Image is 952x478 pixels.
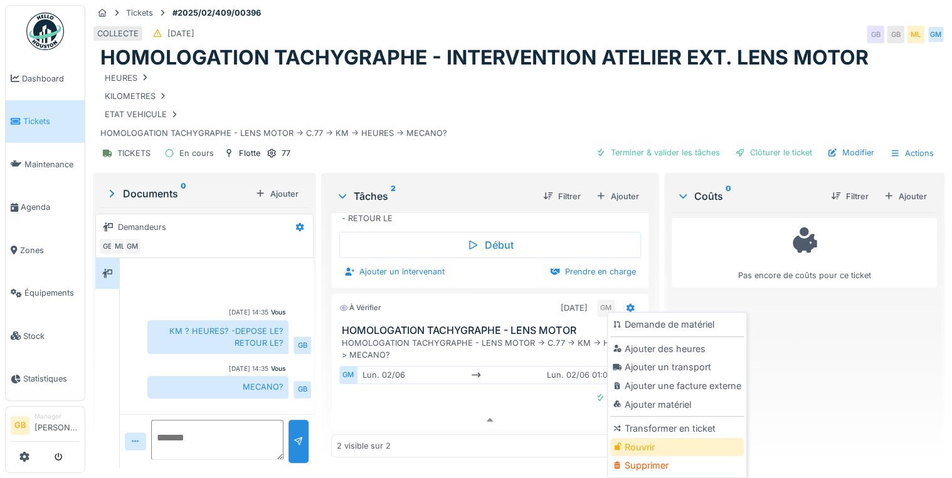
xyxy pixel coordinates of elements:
div: Filtrer [538,188,586,205]
span: Dashboard [22,73,80,85]
div: HOMOLOGATION TACHYGRAPHE - LENS MOTOR -> C.77 -> KM -> HEURES -> MECANO? [342,337,643,361]
div: ML [111,237,129,255]
div: ML [907,26,924,43]
div: 2 visible sur 2 [337,440,391,452]
div: Ajouter un intervenant [339,263,450,280]
div: Rouvrir [610,438,744,457]
div: Demandeurs [118,221,166,233]
div: GM [124,237,141,255]
div: 77 [282,147,290,159]
img: Badge_color-CXgf-gQk.svg [26,13,64,50]
div: GB [294,336,311,354]
div: Clôturer le ticket [730,144,817,161]
div: COLLECTE [97,28,139,39]
div: Terminer & valider les tâches [591,144,725,161]
div: GM [927,26,944,43]
div: [DATE] [561,302,588,314]
sup: 0 [181,186,186,201]
div: GB [867,26,884,43]
div: HOMOLOGATION TACHYGRAPHE - LENS MOTOR -> C.77 -> KM -> HEURES -> MECANO? [100,70,937,140]
div: GB [294,381,311,398]
div: GM [339,366,357,384]
div: Vous [271,364,286,373]
span: Agenda [21,201,80,213]
span: Tickets [23,115,80,127]
div: [DATE] 14:35 [229,308,268,317]
div: Filtrer [826,188,874,205]
div: Supprimer [610,456,744,475]
div: Vous [271,308,286,317]
sup: 0 [726,189,731,204]
div: Ajouter une facture externe [610,377,744,395]
div: Pas encore de coûts pour ce ticket [680,224,929,282]
h3: HOMOLOGATION TACHYGRAPHE - LENS MOTOR [342,325,643,336]
li: GB [11,416,29,435]
div: GB [887,26,904,43]
span: Statistiques [23,373,80,385]
div: [DATE] [167,28,194,39]
div: GM [597,299,615,317]
div: Manager [34,412,80,421]
div: Tâches [336,189,532,204]
div: Documents [105,186,250,201]
div: Valider [590,389,641,406]
div: Ajouter [879,188,932,205]
div: Tickets [126,7,153,19]
div: Flotte [239,147,260,159]
span: Maintenance [24,158,80,170]
div: KILOMETRES [105,90,168,102]
span: Équipements [24,287,80,299]
strong: #2025/02/409/00396 [167,7,266,19]
span: Stock [23,330,80,342]
div: MECANO? [147,376,288,398]
div: Début [339,232,640,258]
li: [PERSON_NAME] [34,412,80,439]
div: Ajouter des heures [610,340,744,358]
div: Ajouter [591,188,644,205]
div: Demande de matériel [610,315,744,334]
div: Ajouter matériel [610,395,744,414]
div: Modifier [822,144,879,161]
div: ETAT VEHICULE [105,108,179,120]
div: Prendre en charge [545,263,641,280]
div: [DATE] 14:35 [229,364,268,373]
div: Ajouter un transport [610,358,744,377]
h1: HOMOLOGATION TACHYGRAPHE - INTERVENTION ATELIER EXT. LENS MOTOR [100,46,869,70]
sup: 2 [391,189,396,204]
div: Coûts [677,189,821,204]
div: TICKETS [117,147,151,159]
div: Actions [884,144,939,162]
div: En cours [179,147,214,159]
div: HEURES [105,72,150,84]
div: Ajouter [250,185,304,202]
div: À vérifier [339,303,381,313]
div: GB [98,237,116,255]
div: Transformer en ticket [610,419,744,438]
span: Zones [20,244,80,256]
div: KM ? HEURES? -DEPOSE LE? RETOUR LE? [147,320,288,354]
div: lun. 02/06 lun. 02/06 01:00 [357,366,618,384]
